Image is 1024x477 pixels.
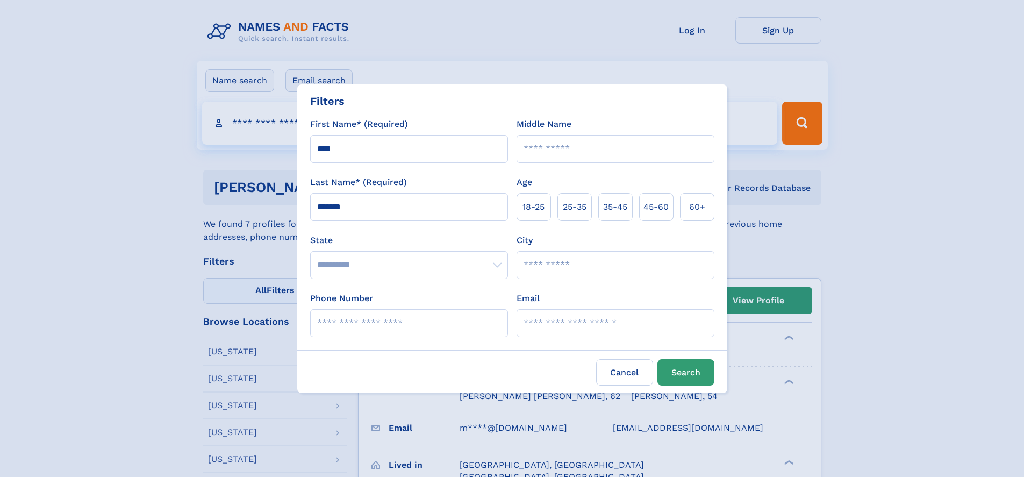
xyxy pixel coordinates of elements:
span: 60+ [689,201,705,213]
span: 18‑25 [522,201,545,213]
div: Filters [310,93,345,109]
span: 25‑35 [563,201,586,213]
label: Email [517,292,540,305]
label: State [310,234,508,247]
span: 35‑45 [603,201,627,213]
label: Cancel [596,359,653,386]
label: Middle Name [517,118,571,131]
label: Last Name* (Required) [310,176,407,189]
button: Search [657,359,714,386]
label: Age [517,176,532,189]
span: 45‑60 [643,201,669,213]
label: City [517,234,533,247]
label: Phone Number [310,292,373,305]
label: First Name* (Required) [310,118,408,131]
